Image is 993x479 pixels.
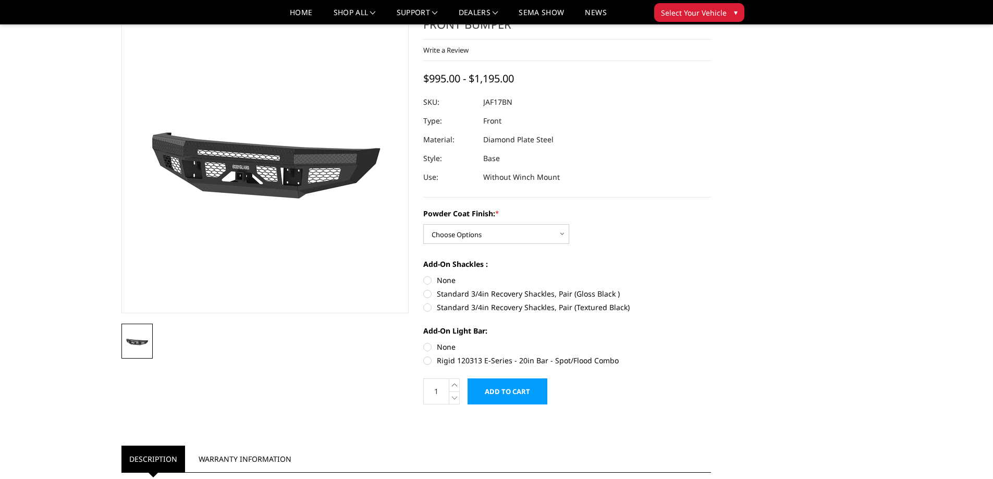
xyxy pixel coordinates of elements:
dt: Use: [423,168,475,187]
iframe: Chat Widget [941,429,993,479]
dd: Without Winch Mount [483,168,560,187]
a: SEMA Show [519,9,564,24]
dt: SKU: [423,93,475,112]
dt: Material: [423,130,475,149]
button: Select Your Vehicle [654,3,744,22]
dt: Style: [423,149,475,168]
a: Dealers [459,9,498,24]
img: 2017-2022 Ford F250-350 - FT Series - Base Front Bumper [125,334,150,348]
a: shop all [334,9,376,24]
label: None [423,275,711,286]
dd: Base [483,149,500,168]
label: Rigid 120313 E-Series - 20in Bar - Spot/Flood Combo [423,355,711,366]
span: Select Your Vehicle [661,7,727,18]
span: ▾ [734,7,738,18]
dd: Diamond Plate Steel [483,130,554,149]
a: Write a Review [423,45,469,55]
label: Add-On Shackles : [423,259,711,269]
label: Standard 3/4in Recovery Shackles, Pair (Gloss Black ) [423,288,711,299]
label: Standard 3/4in Recovery Shackles, Pair (Textured Black) [423,302,711,313]
label: Powder Coat Finish: [423,208,711,219]
dd: Front [483,112,501,130]
a: Warranty Information [191,446,299,472]
label: Add-On Light Bar: [423,325,711,336]
label: None [423,341,711,352]
a: Support [397,9,438,24]
dd: JAF17BN [483,93,512,112]
a: Home [290,9,312,24]
span: $995.00 - $1,195.00 [423,71,514,85]
a: News [585,9,606,24]
input: Add to Cart [468,378,547,404]
a: 2017-2022 Ford F250-350 - FT Series - Base Front Bumper [121,1,409,313]
a: Description [121,446,185,472]
dt: Type: [423,112,475,130]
